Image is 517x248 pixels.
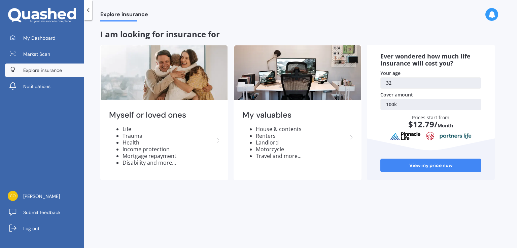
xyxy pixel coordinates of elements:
[380,53,481,67] div: Ever wondered how much life insurance will cost you?
[380,99,481,110] a: 100k
[23,193,60,200] span: [PERSON_NAME]
[123,139,214,146] li: Health
[123,153,214,159] li: Mortgage repayment
[123,146,214,153] li: Income protection
[440,133,472,139] img: partnersLife
[5,47,84,61] a: Market Scan
[5,31,84,45] a: My Dashboard
[256,153,347,159] li: Travel and more...
[256,146,347,153] li: Motorcycle
[23,35,56,41] span: My Dashboard
[390,132,421,140] img: pinnacle
[256,126,347,132] li: House & contents
[8,191,18,201] img: 21c307e77b34cc848a3865ea55fa002c
[256,132,347,139] li: Renters
[123,126,214,132] li: Life
[380,70,481,77] div: Your age
[5,190,84,203] a: [PERSON_NAME]
[256,139,347,146] li: Landlord
[387,114,475,135] div: Prices start from
[5,206,84,219] a: Submit feedback
[380,91,481,98] div: Cover amount
[380,159,481,172] a: View my price now
[100,29,220,40] span: I am looking for insurance for
[5,64,84,77] a: Explore insurance
[380,77,481,89] a: 32
[101,45,228,100] img: Myself or loved ones
[23,83,50,90] span: Notifications
[109,110,214,120] h2: Myself or loved ones
[23,225,39,232] span: Log out
[100,11,148,20] span: Explore insurance
[23,51,50,57] span: Market Scan
[438,122,453,129] span: Month
[123,159,214,166] li: Disability and more...
[5,222,84,235] a: Log out
[242,110,347,120] h2: My valuables
[5,80,84,93] a: Notifications
[234,45,361,100] img: My valuables
[408,119,438,130] span: $ 12.79 /
[123,132,214,139] li: Trauma
[23,67,62,74] span: Explore insurance
[426,132,434,140] img: aia
[23,209,61,216] span: Submit feedback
